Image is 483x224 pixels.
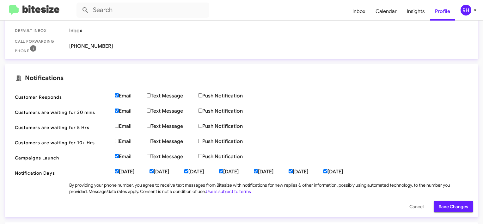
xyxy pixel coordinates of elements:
span: Default Inbox [15,28,64,34]
label: Email [115,123,147,129]
mat-card-title: Notifications [15,74,468,82]
label: Email [115,138,147,145]
input: Text Message [147,139,151,143]
label: Push Notification [198,93,258,99]
input: [DATE] [184,169,188,173]
input: [DATE] [219,169,223,173]
span: Save Changes [439,201,468,212]
input: Text Message [147,93,151,97]
label: Email [115,108,147,114]
input: [DATE] [289,169,293,173]
span: Cancel [409,201,424,212]
label: [DATE] [289,169,323,175]
div: RH [461,5,471,16]
input: Search [76,3,209,18]
span: Customer Responds [15,94,110,100]
span: Call Forwarding Phone [15,38,64,54]
label: Text Message [147,153,198,160]
input: Text Message [147,154,151,158]
label: Push Notification [198,153,258,160]
label: [DATE] [150,169,184,175]
label: [DATE] [184,169,219,175]
div: By providing your phone number, you agree to receive text messages from Bitesize with notificatio... [69,182,468,195]
input: [DATE] [323,169,327,173]
label: [DATE] [323,169,358,175]
input: Email [115,124,119,128]
input: Text Message [147,124,151,128]
span: Campaigns Launch [15,155,110,161]
button: Cancel [404,201,429,212]
label: [DATE] [219,169,254,175]
input: Push Notification [198,139,202,143]
label: Text Message [147,108,198,114]
label: Text Message [147,138,198,145]
span: Inbox [69,28,468,34]
span: Customers are waiting for 10+ Hrs [15,140,110,146]
input: Text Message [147,109,151,113]
a: Calendar [370,2,402,21]
button: Save Changes [434,201,473,212]
span: Customers are waiting for 30 mins [15,109,110,115]
a: Use is subject to terms [206,189,251,194]
a: Inbox [347,2,370,21]
label: Text Message [147,123,198,129]
button: RH [455,5,476,16]
input: Push Notification [198,154,202,158]
input: Push Notification [198,124,202,128]
a: Insights [402,2,430,21]
label: Push Notification [198,138,258,145]
label: [DATE] [254,169,289,175]
input: Push Notification [198,93,202,97]
input: [DATE] [254,169,258,173]
label: Push Notification [198,108,258,114]
a: Profile [430,2,455,21]
input: Email [115,154,119,158]
label: Text Message [147,93,198,99]
label: Email [115,93,147,99]
input: Email [115,93,119,97]
input: Push Notification [198,109,202,113]
label: Push Notification [198,123,258,129]
input: [DATE] [115,169,119,173]
label: [DATE] [115,169,150,175]
span: Notification Days [15,170,110,176]
input: Email [115,109,119,113]
input: [DATE] [150,169,154,173]
span: Customers are waiting for 5 Hrs [15,124,110,131]
label: Email [115,153,147,160]
span: [PHONE_NUMBER] [69,43,468,49]
input: Email [115,139,119,143]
